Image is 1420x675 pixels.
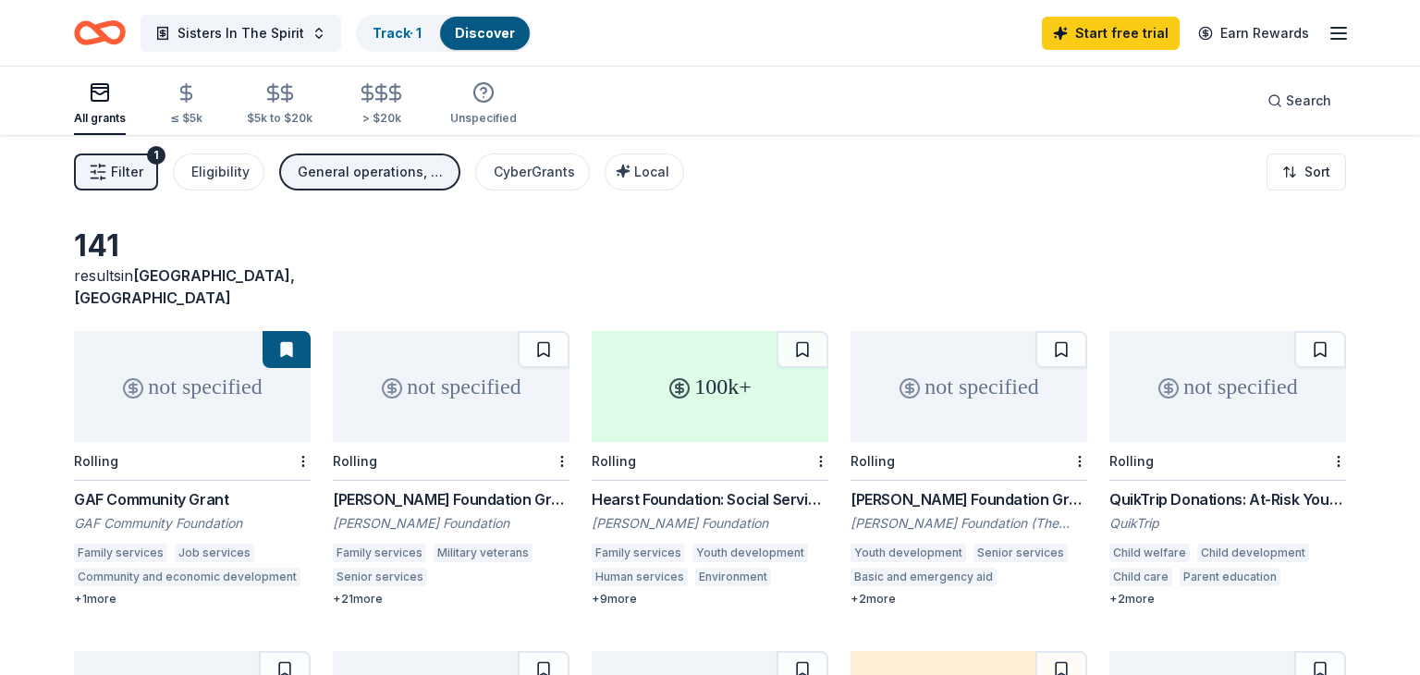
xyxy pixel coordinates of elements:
button: ≤ $5k [170,75,202,135]
div: 100k+ [592,331,828,442]
button: > $20k [357,75,406,135]
div: [PERSON_NAME] Foundation [333,514,569,533]
div: Youth development [692,544,808,562]
div: Family services [592,544,685,562]
div: General operations, Capital [298,161,446,183]
div: Parent education [1180,568,1280,586]
div: Child development [1197,544,1309,562]
div: GAF Community Foundation [74,514,311,533]
button: Unspecified [450,74,517,135]
a: Track· 1 [373,25,422,41]
div: + 1 more [74,592,311,607]
a: not specifiedRollingQuikTrip Donations: At-Risk Youth and Early Childhood EducationQuikTripChild ... [1109,331,1346,607]
div: results [74,264,311,309]
button: Eligibility [173,153,264,190]
a: not specifiedRollingGAF Community GrantGAF Community FoundationFamily servicesJob servicesCommuni... [74,331,311,607]
div: Senior services [973,544,1068,562]
div: Family services [74,544,167,562]
div: Youth development [851,544,966,562]
div: > $20k [357,111,406,126]
div: [PERSON_NAME] Foundation (The [PERSON_NAME] Foundation) [851,514,1087,533]
div: not specified [1109,331,1346,442]
button: Sort [1267,153,1346,190]
button: $5k to $20k [247,75,312,135]
div: Rolling [851,453,895,469]
div: 141 [74,227,311,264]
span: Sort [1304,161,1330,183]
span: Sisters In The Spirit [177,22,304,44]
div: Human services [592,568,688,586]
div: + 2 more [851,592,1087,607]
div: Job services [175,544,254,562]
div: Eligibility [191,161,250,183]
div: Military veterans [434,544,532,562]
div: Basic and emergency aid [851,568,997,586]
button: All grants [74,74,126,135]
div: Unspecified [450,111,517,126]
div: Child welfare [1109,544,1190,562]
div: ≤ $5k [170,111,202,126]
div: All grants [74,111,126,126]
button: Filter1 [74,153,158,190]
span: Filter [111,161,143,183]
button: CyberGrants [475,153,590,190]
button: Local [605,153,684,190]
div: [PERSON_NAME] Foundation Grant [851,488,1087,510]
div: + 21 more [333,592,569,607]
a: Earn Rewards [1187,17,1320,50]
div: not specified [333,331,569,442]
a: not specifiedRolling[PERSON_NAME] Foundation Grant[PERSON_NAME] Foundation (The [PERSON_NAME] Fou... [851,331,1087,607]
div: Family services [333,544,426,562]
button: Search [1253,82,1346,119]
div: Hearst Foundation: Social Service Grant [592,488,828,510]
div: Rolling [1109,453,1154,469]
button: Track· 1Discover [356,15,532,52]
a: Home [74,11,126,55]
a: 100k+RollingHearst Foundation: Social Service Grant[PERSON_NAME] FoundationFamily servicesYouth d... [592,331,828,607]
div: [PERSON_NAME] Foundation [592,514,828,533]
span: in [74,266,295,307]
div: Rolling [74,453,118,469]
div: 1 [147,146,165,165]
button: Sisters In The Spirit [141,15,341,52]
button: General operations, Capital [279,153,460,190]
div: not specified [851,331,1087,442]
div: [PERSON_NAME] Foundation Grants [333,488,569,510]
div: QuikTrip [1109,514,1346,533]
span: [GEOGRAPHIC_DATA], [GEOGRAPHIC_DATA] [74,266,295,307]
a: Discover [455,25,515,41]
div: CyberGrants [494,161,575,183]
a: Start free trial [1042,17,1180,50]
div: not specified [74,331,311,442]
div: $5k to $20k [247,111,312,126]
div: Senior services [333,568,427,586]
span: Search [1286,90,1331,112]
div: QuikTrip Donations: At-Risk Youth and Early Childhood Education [1109,488,1346,510]
div: Child care [1109,568,1172,586]
div: Community and economic development [74,568,300,586]
div: GAF Community Grant [74,488,311,510]
div: Rolling [592,453,636,469]
div: Environment [695,568,771,586]
span: Local [634,164,669,179]
div: Rolling [333,453,377,469]
div: + 9 more [592,592,828,607]
a: not specifiedRolling[PERSON_NAME] Foundation Grants[PERSON_NAME] FoundationFamily servicesMilitar... [333,331,569,607]
div: + 2 more [1109,592,1346,607]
